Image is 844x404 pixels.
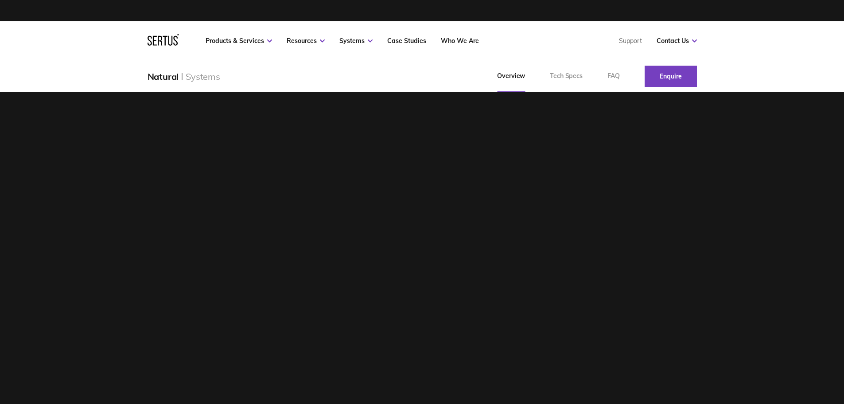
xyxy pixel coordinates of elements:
a: Case Studies [387,37,426,45]
a: FAQ [595,60,632,92]
div: Systems [186,71,220,82]
a: Contact Us [657,37,697,45]
a: Resources [287,37,325,45]
a: Who We Are [441,37,479,45]
div: Natural [148,71,179,82]
a: Enquire [645,66,697,87]
a: Support [619,37,642,45]
a: Tech Specs [537,60,595,92]
a: Products & Services [206,37,272,45]
a: Systems [339,37,373,45]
